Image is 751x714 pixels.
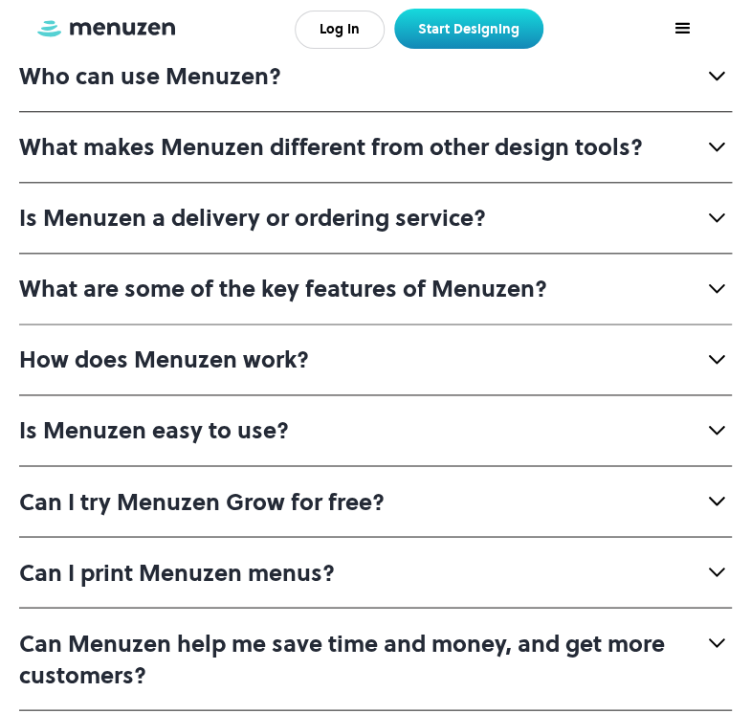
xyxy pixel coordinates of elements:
a: home [34,18,178,40]
strong: Is Menuzen a delivery or ordering service? [19,202,486,234]
strong: What are some of the key features of Menuzen? [19,273,547,304]
a: Start Designing [394,9,543,49]
strong: Is Menuzen easy to use? [19,414,289,446]
div: Can I try Menuzen Grow for free? [19,485,385,517]
strong: Who can use Menuzen? [19,60,281,92]
strong: What makes Menuzen different from other design tools? [19,131,643,163]
strong: Can I print Menuzen menus? [19,556,335,588]
div: How does Menuzen work? [19,344,309,375]
a: Log In [295,11,385,49]
strong: Can Menuzen help me save time and money, and get more customers? [19,627,665,690]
